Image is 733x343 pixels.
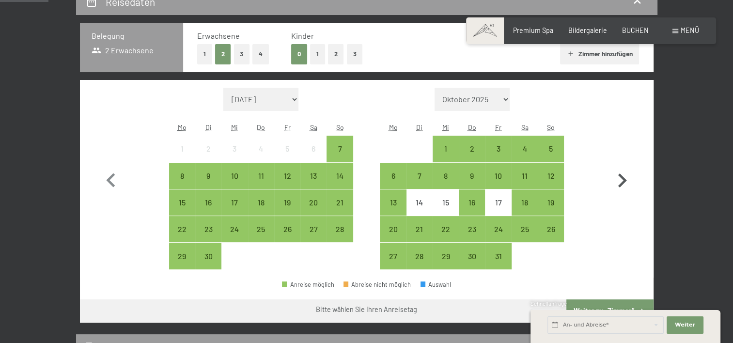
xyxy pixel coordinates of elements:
div: 4 [513,145,537,169]
div: 22 [434,225,458,249]
div: Anreise möglich [327,189,353,216]
span: 2 Erwachsene [92,45,154,56]
div: Anreise möglich [459,136,485,162]
div: Mon Sep 29 2025 [169,243,195,269]
div: Sat Sep 27 2025 [300,216,327,242]
div: Thu Sep 18 2025 [248,189,274,216]
div: Anreise möglich [433,136,459,162]
div: Anreise möglich [300,163,327,189]
div: 21 [407,225,432,249]
div: 10 [486,172,510,196]
div: 22 [170,225,194,249]
h3: Belegung [92,31,172,41]
div: Wed Oct 01 2025 [433,136,459,162]
div: 1 [434,145,458,169]
span: Kinder [291,31,314,40]
div: Anreise möglich [538,216,564,242]
a: Premium Spa [513,26,553,34]
div: Sat Sep 20 2025 [300,189,327,216]
div: Mon Sep 22 2025 [169,216,195,242]
div: Fri Sep 26 2025 [274,216,300,242]
div: Wed Oct 29 2025 [433,243,459,269]
div: Abreise nicht möglich [343,281,411,288]
div: Tue Sep 02 2025 [195,136,221,162]
div: 6 [301,145,326,169]
div: Thu Oct 02 2025 [459,136,485,162]
div: Tue Oct 14 2025 [406,189,433,216]
div: Anreise möglich [221,189,248,216]
div: 11 [249,172,273,196]
div: Anreise möglich [485,243,511,269]
div: Anreise möglich [512,216,538,242]
button: 2 [215,44,231,64]
div: Anreise möglich [169,243,195,269]
div: 3 [222,145,247,169]
div: 7 [407,172,432,196]
div: Wed Sep 17 2025 [221,189,248,216]
div: Sun Oct 19 2025 [538,189,564,216]
div: 27 [381,252,405,277]
div: Anreise möglich [485,163,511,189]
div: Tue Sep 23 2025 [195,216,221,242]
div: 16 [460,199,484,223]
div: Anreise möglich [248,216,274,242]
div: Wed Oct 22 2025 [433,216,459,242]
div: Anreise möglich [538,136,564,162]
div: Anreise möglich [512,189,538,216]
div: Sun Sep 07 2025 [327,136,353,162]
div: Anreise möglich [459,163,485,189]
button: 3 [234,44,250,64]
div: Sun Oct 05 2025 [538,136,564,162]
div: 20 [381,225,405,249]
div: Tue Sep 09 2025 [195,163,221,189]
div: Anreise nicht möglich [248,136,274,162]
div: Sat Oct 04 2025 [512,136,538,162]
abbr: Samstag [310,123,317,131]
div: Anreise möglich [327,136,353,162]
div: 31 [486,252,510,277]
div: Anreise möglich [433,163,459,189]
button: 1 [197,44,212,64]
div: Anreise möglich [485,216,511,242]
div: Mon Oct 27 2025 [380,243,406,269]
abbr: Sonntag [547,123,555,131]
div: Mon Oct 13 2025 [380,189,406,216]
div: Tue Oct 07 2025 [406,163,433,189]
div: Anreise möglich [485,136,511,162]
div: Fri Oct 24 2025 [485,216,511,242]
div: Anreise möglich [221,163,248,189]
div: Tue Oct 21 2025 [406,216,433,242]
div: Anreise möglich [406,243,433,269]
div: 18 [513,199,537,223]
a: Bildergalerie [568,26,607,34]
div: Wed Oct 15 2025 [433,189,459,216]
div: Fri Oct 17 2025 [485,189,511,216]
abbr: Dienstag [205,123,212,131]
div: Anreise möglich [327,163,353,189]
div: 19 [539,199,563,223]
div: Anreise möglich [512,136,538,162]
button: 2 [328,44,344,64]
div: Anreise möglich [433,216,459,242]
div: 8 [434,172,458,196]
div: Anreise möglich [282,281,334,288]
div: Anreise nicht möglich [406,189,433,216]
div: Anreise möglich [195,189,221,216]
div: Anreise nicht möglich [485,189,511,216]
div: 26 [275,225,299,249]
div: 14 [328,172,352,196]
div: 23 [460,225,484,249]
div: Mon Sep 08 2025 [169,163,195,189]
button: 0 [291,44,307,64]
div: Anreise möglich [169,189,195,216]
button: 1 [310,44,325,64]
abbr: Dienstag [416,123,422,131]
div: Fri Sep 19 2025 [274,189,300,216]
div: 14 [407,199,432,223]
div: 25 [513,225,537,249]
div: Anreise möglich [327,216,353,242]
div: Anreise möglich [538,163,564,189]
div: Anreise möglich [248,163,274,189]
div: Anreise möglich [300,216,327,242]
